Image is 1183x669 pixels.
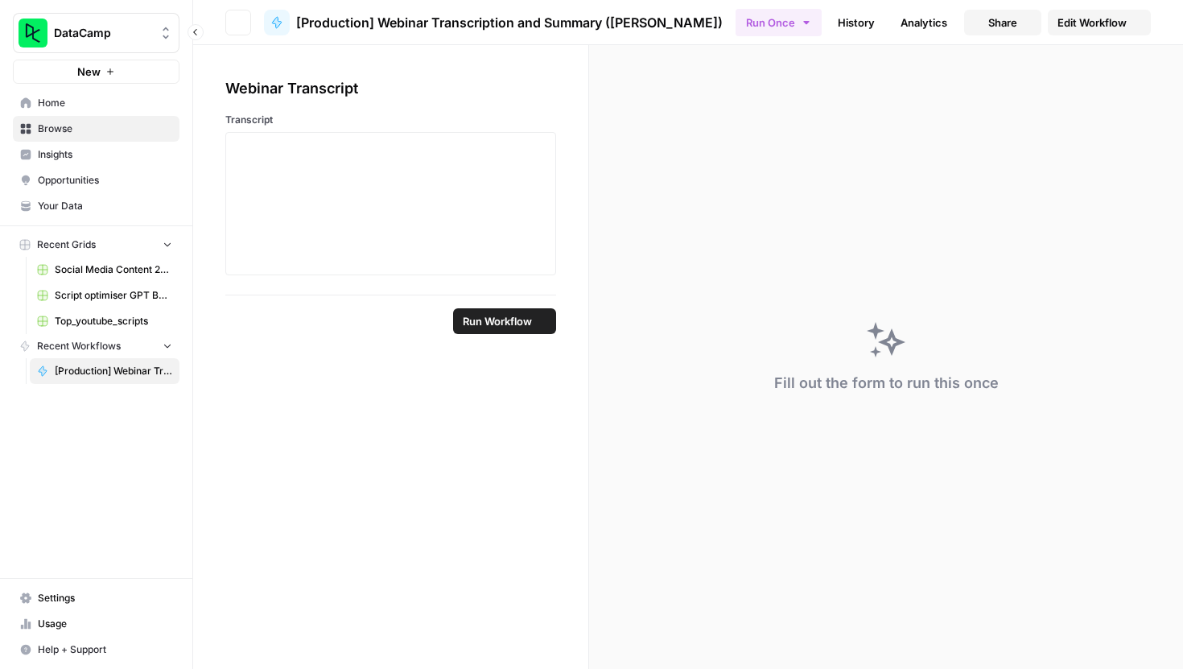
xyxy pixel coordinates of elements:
[13,60,179,84] button: New
[964,10,1041,35] button: Share
[264,10,723,35] a: [Production] Webinar Transcription and Summary ([PERSON_NAME])
[38,617,172,631] span: Usage
[453,308,556,334] button: Run Workflow
[13,116,179,142] a: Browse
[1057,14,1127,31] span: Edit Workflow
[736,9,822,36] button: Run Once
[30,283,179,308] a: Script optimiser GPT Build V2 Grid
[38,147,172,162] span: Insights
[30,358,179,384] a: [Production] Webinar Transcription and Summary ([PERSON_NAME])
[296,13,723,32] span: [Production] Webinar Transcription and Summary ([PERSON_NAME])
[38,96,172,110] span: Home
[38,199,172,213] span: Your Data
[77,64,101,80] span: New
[38,642,172,657] span: Help + Support
[55,314,172,328] span: Top_youtube_scripts
[38,591,172,605] span: Settings
[13,334,179,358] button: Recent Workflows
[988,14,1017,31] span: Share
[225,113,556,127] label: Transcript
[13,13,179,53] button: Workspace: DataCamp
[13,193,179,219] a: Your Data
[13,611,179,637] a: Usage
[463,313,532,329] span: Run Workflow
[38,122,172,136] span: Browse
[55,364,172,378] span: [Production] Webinar Transcription and Summary ([PERSON_NAME])
[891,10,957,35] a: Analytics
[13,167,179,193] a: Opportunities
[13,233,179,257] button: Recent Grids
[30,257,179,283] a: Social Media Content 2025
[13,142,179,167] a: Insights
[1048,10,1151,35] a: Edit Workflow
[55,288,172,303] span: Script optimiser GPT Build V2 Grid
[774,372,999,394] div: Fill out the form to run this once
[828,10,884,35] a: History
[19,19,47,47] img: DataCamp Logo
[13,585,179,611] a: Settings
[30,308,179,334] a: Top_youtube_scripts
[55,262,172,277] span: Social Media Content 2025
[225,77,556,100] div: Webinar Transcript
[13,637,179,663] button: Help + Support
[54,25,151,41] span: DataCamp
[38,173,172,188] span: Opportunities
[13,90,179,116] a: Home
[37,339,121,353] span: Recent Workflows
[37,237,96,252] span: Recent Grids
